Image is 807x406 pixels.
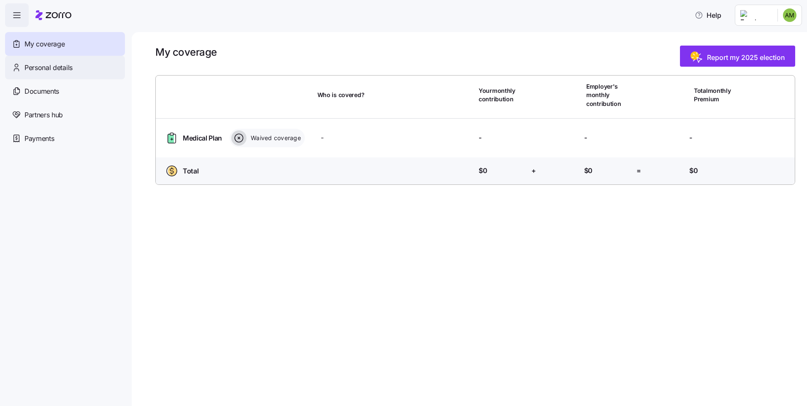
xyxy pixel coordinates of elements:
[479,87,526,104] span: Your monthly contribution
[689,165,698,176] span: $0
[586,82,634,108] span: Employer's monthly contribution
[479,165,487,176] span: $0
[24,62,73,73] span: Personal details
[5,127,125,150] a: Payments
[317,91,365,99] span: Who is covered?
[183,133,222,143] span: Medical Plan
[5,32,125,56] a: My coverage
[689,133,692,143] span: -
[24,86,59,97] span: Documents
[248,134,301,142] span: Waived coverage
[24,110,63,120] span: Partners hub
[24,39,65,49] span: My coverage
[155,46,217,59] h1: My coverage
[584,165,593,176] span: $0
[5,56,125,79] a: Personal details
[783,8,796,22] img: fa93dd60eb0557154ad2ab980761172e
[321,133,324,143] span: -
[688,7,728,24] button: Help
[24,133,54,144] span: Payments
[695,10,721,20] span: Help
[680,46,795,67] button: Report my 2025 election
[5,103,125,127] a: Partners hub
[5,79,125,103] a: Documents
[584,133,587,143] span: -
[740,10,771,20] img: Employer logo
[707,52,785,62] span: Report my 2025 election
[694,87,741,104] span: Total monthly Premium
[531,165,536,176] span: +
[636,165,641,176] span: =
[479,133,482,143] span: -
[183,166,198,176] span: Total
